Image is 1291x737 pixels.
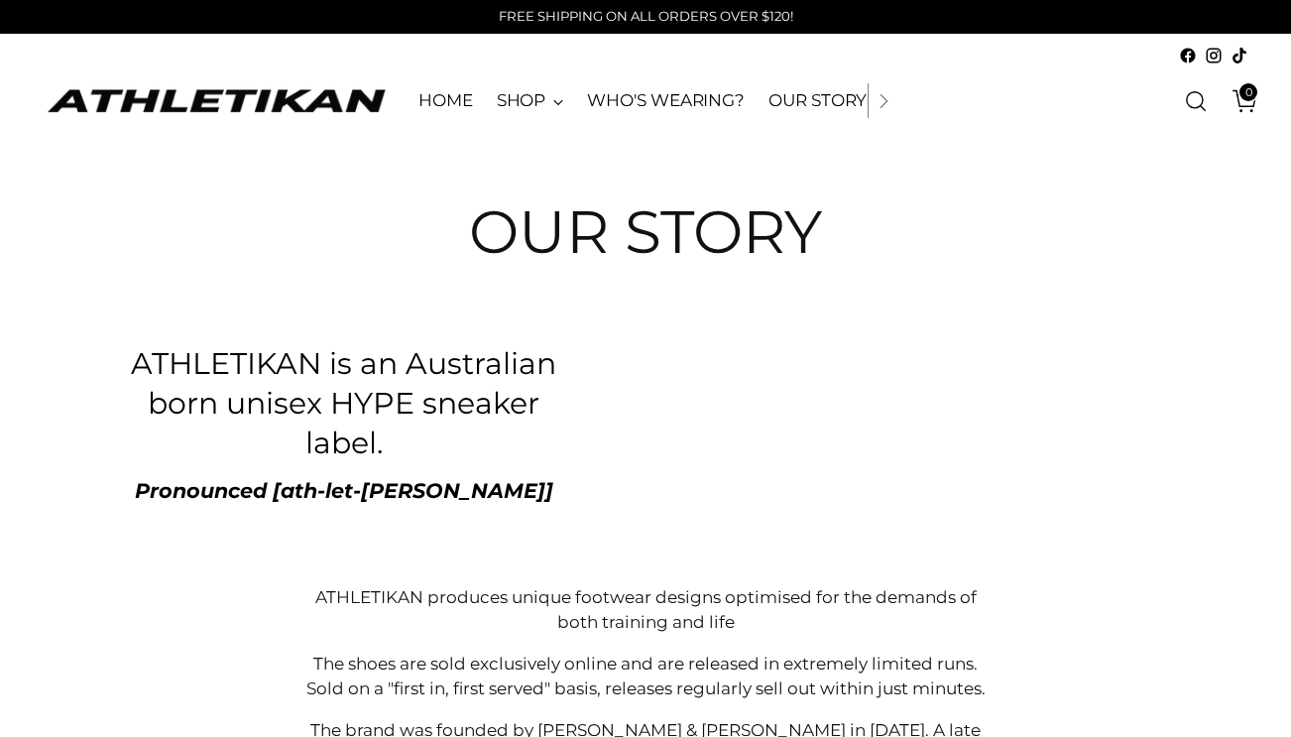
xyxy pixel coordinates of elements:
[298,652,993,702] p: The shoes are sold exclusively online and are released in extremely limited runs. Sold on a "firs...
[298,585,993,636] p: ATHLETIKAN produces unique footwear designs optimised for the demands of both training and life
[587,79,745,123] a: WHO'S WEARING?
[1239,83,1257,101] span: 0
[469,199,822,265] h1: OUR STORY
[499,7,793,27] p: FREE SHIPPING ON ALL ORDERS OVER $120!
[1176,81,1216,121] a: Open search modal
[418,79,473,123] a: HOME
[1218,81,1257,121] a: Open cart modal
[768,79,867,123] a: OUR STORY
[127,344,561,463] h3: ATHLETIKAN is an Australian born unisex HYPE sneaker label.
[43,85,390,116] a: ATHLETIKAN
[135,478,553,503] strong: Pronounced [ath-let-[PERSON_NAME]]
[497,79,564,123] a: SHOP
